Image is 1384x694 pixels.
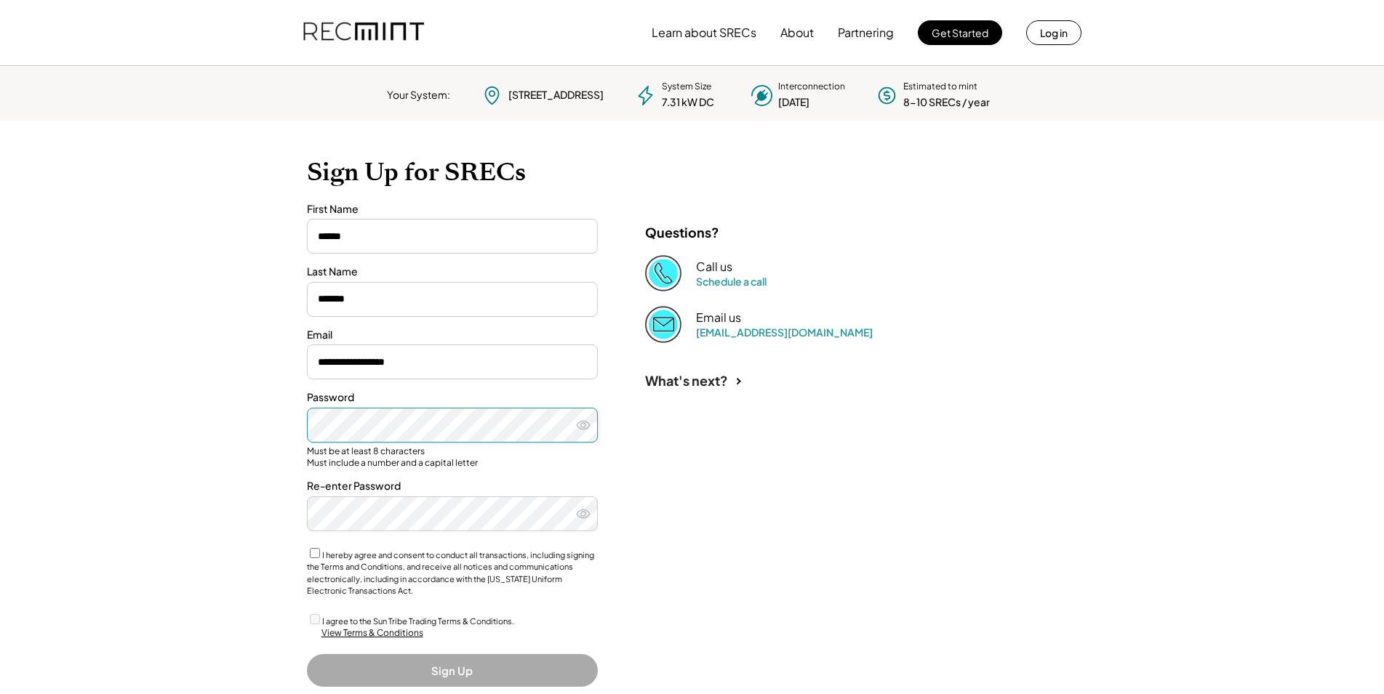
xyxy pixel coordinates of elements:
div: 7.31 kW DC [662,95,714,110]
div: System Size [662,81,711,93]
img: Email%202%403x.png [645,306,681,342]
label: I hereby agree and consent to conduct all transactions, including signing the Terms and Condition... [307,550,594,596]
div: [DATE] [778,95,809,110]
div: Questions? [645,224,719,241]
label: I agree to the Sun Tribe Trading Terms & Conditions. [322,616,514,626]
div: Estimated to mint [903,81,977,93]
div: Email us [696,310,741,326]
div: [STREET_ADDRESS] [508,88,604,102]
div: Last Name [307,265,598,279]
a: Schedule a call [696,275,767,288]
div: Your System: [387,88,450,102]
button: Log in [1026,20,1081,45]
div: What's next? [645,372,728,389]
img: Phone%20copy%403x.png [645,255,681,291]
div: 8-10 SRECs / year [903,95,990,110]
div: Interconnection [778,81,845,93]
div: Email [307,328,598,342]
div: Re-enter Password [307,479,598,493]
img: recmint-logotype%403x.png [303,8,424,57]
div: Password [307,390,598,405]
a: [EMAIL_ADDRESS][DOMAIN_NAME] [696,326,873,339]
div: First Name [307,202,598,217]
button: About [780,18,814,47]
button: Learn about SRECs [652,18,756,47]
button: Get Started [918,20,1002,45]
button: Partnering [838,18,894,47]
button: Sign Up [307,654,598,687]
h1: Sign Up for SRECs [307,157,1078,187]
div: View Terms & Conditions [321,627,423,639]
div: Must be at least 8 characters Must include a number and a capital letter [307,445,598,468]
div: Call us [696,259,732,275]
